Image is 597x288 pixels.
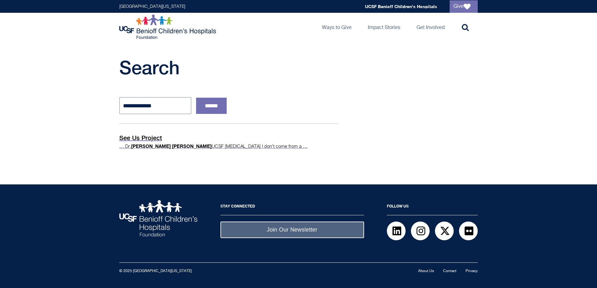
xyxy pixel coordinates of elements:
[220,222,364,238] a: Join Our Newsletter
[119,124,338,159] a: See Us Project … Dr.[PERSON_NAME] [PERSON_NAME]UCSF [MEDICAL_DATA] I don’t come from a …
[119,56,360,78] h1: Search
[317,13,357,41] a: Ways to Give
[466,269,478,273] a: Privacy
[220,200,364,215] h2: Stay Connected
[119,143,338,150] p: … Dr. UCSF [MEDICAL_DATA] I don’t come from a …
[363,13,405,41] a: Impact Stories
[387,200,478,215] h2: Follow Us
[131,143,171,149] strong: [PERSON_NAME]
[119,133,338,143] p: See Us Project
[418,269,434,273] a: About Us
[119,14,218,39] img: Logo for UCSF Benioff Children's Hospitals Foundation
[119,269,192,273] small: © 2025 [GEOGRAPHIC_DATA][US_STATE]
[443,269,456,273] a: Contact
[412,13,450,41] a: Get Involved
[365,4,437,9] a: UCSF Benioff Children's Hospitals
[119,4,185,9] a: [GEOGRAPHIC_DATA][US_STATE]
[119,200,197,237] img: UCSF Benioff Children's Hospitals
[172,143,212,149] strong: [PERSON_NAME]
[450,0,478,13] a: Give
